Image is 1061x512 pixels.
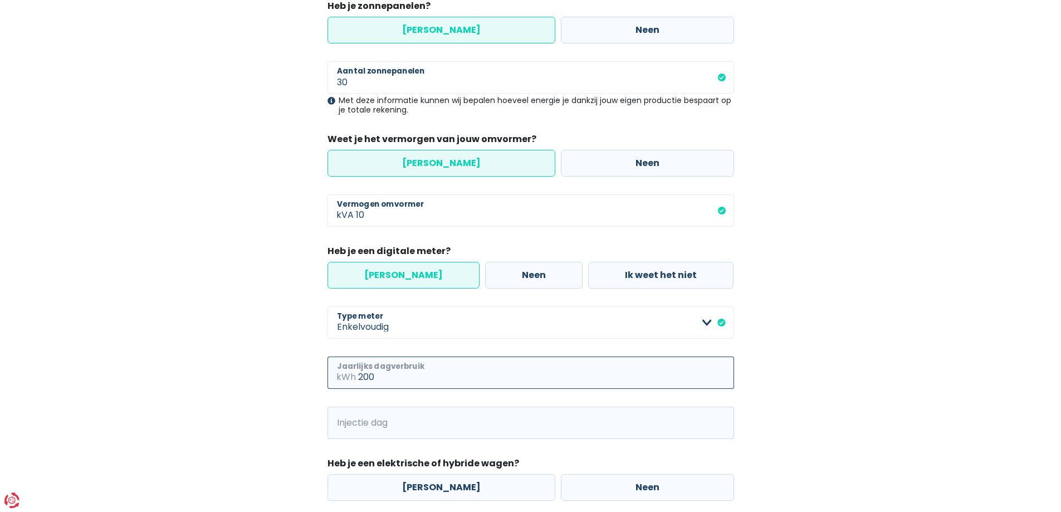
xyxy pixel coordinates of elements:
[327,17,555,43] label: [PERSON_NAME]
[485,262,583,289] label: Neen
[588,262,734,289] label: Ik weet het niet
[327,96,734,115] div: Met deze informatie kunnen wij bepalen hoeveel energie je dankzij jouw eigen productie bespaart o...
[327,357,358,389] span: kWh
[327,407,358,439] span: kWh
[561,474,734,501] label: Neen
[327,457,734,474] legend: Heb je een elektrische of hybride wagen?
[327,245,734,262] legend: Heb je een digitale meter?
[561,17,734,43] label: Neen
[327,262,480,289] label: [PERSON_NAME]
[327,150,555,177] label: [PERSON_NAME]
[327,133,734,150] legend: Weet je het vermorgen van jouw omvormer?
[327,194,356,227] span: kVA
[561,150,734,177] label: Neen
[327,474,555,501] label: [PERSON_NAME]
